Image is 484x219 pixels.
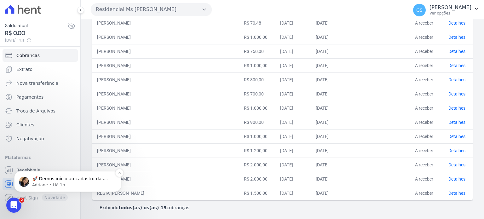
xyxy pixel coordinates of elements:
td: A receber [410,87,443,101]
td: [DATE] [275,172,311,186]
td: [DATE] [275,186,311,200]
td: [DATE] [311,72,351,87]
a: Detalhes [448,148,465,153]
td: [DATE] [275,115,311,129]
td: REGIA [PERSON_NAME] [92,186,239,200]
iframe: Intercom notifications mensagem [5,131,131,202]
a: Cobranças [3,49,78,62]
td: R$ 2.000,00 [239,172,275,186]
a: Detalhes [448,63,465,68]
td: [PERSON_NAME] [92,16,239,30]
iframe: Intercom live chat [6,198,21,213]
span: Clientes [16,122,34,128]
td: A receber [410,30,443,44]
a: Detalhes [448,91,465,96]
span: R$ 0,00 [5,29,68,37]
td: A receber [410,58,443,72]
td: [DATE] [275,58,311,72]
a: Detalhes [448,35,465,40]
a: Clientes [3,118,78,131]
span: 2 [19,198,24,203]
td: A receber [410,16,443,30]
a: Detalhes [448,49,465,54]
td: [DATE] [275,129,311,143]
img: Profile image for Adriane [14,45,24,55]
td: [DATE] [311,87,351,101]
a: Recebíveis [3,164,78,176]
a: Troca de Arquivos [3,105,78,117]
a: Detalhes [448,77,465,82]
td: [DATE] [275,44,311,58]
a: Detalhes [448,106,465,111]
button: Dismiss notification [111,37,119,46]
a: Pagamentos [3,91,78,103]
td: R$ 70,48 [239,16,275,30]
td: [PERSON_NAME] [92,129,239,143]
p: Ver opções [429,11,471,16]
td: R$ 750,00 [239,44,275,58]
span: Cobranças [16,52,40,59]
td: [PERSON_NAME] [92,143,239,158]
td: [DATE] [311,158,351,172]
a: Nova transferência [3,77,78,89]
td: R$ 1.200,00 [239,143,275,158]
td: A receber [410,129,443,143]
td: [DATE] [275,16,311,30]
td: [PERSON_NAME] [92,58,239,72]
nav: Sidebar [5,49,75,204]
td: R$ 900,00 [239,115,275,129]
td: [DATE] [311,16,351,30]
td: [DATE] [311,101,351,115]
span: Extrato [16,66,32,72]
a: Detalhes [448,120,465,125]
td: A receber [410,143,443,158]
td: [DATE] [311,143,351,158]
a: Detalhes [448,176,465,182]
p: Exibindo cobranças [100,205,189,211]
td: [PERSON_NAME] [92,172,239,186]
a: Detalhes [448,20,465,26]
td: [DATE] [311,44,351,58]
p: [PERSON_NAME] [429,4,471,11]
td: [DATE] [311,172,351,186]
td: A receber [410,186,443,200]
a: Extrato [3,63,78,76]
span: GS [416,8,423,12]
td: [DATE] [275,72,311,87]
td: [PERSON_NAME] [92,158,239,172]
a: Detalhes [448,134,465,139]
td: [PERSON_NAME] [92,101,239,115]
td: [PERSON_NAME] [92,87,239,101]
td: [DATE] [311,129,351,143]
td: R$ 1.000,00 [239,101,275,115]
span: Nova transferência [16,80,58,86]
span: [DATE] 14:11 [5,37,68,43]
td: R$ 1.000,00 [239,58,275,72]
td: [DATE] [275,101,311,115]
td: A receber [410,115,443,129]
td: R$ 1.000,00 [239,30,275,44]
td: R$ 800,00 [239,72,275,87]
span: Saldo atual [5,22,68,29]
span: Troca de Arquivos [16,108,55,114]
b: todos(as) os(as) 15 [118,205,167,210]
td: A receber [410,101,443,115]
p: Message from Adriane, sent Há 1h [27,51,109,56]
td: A receber [410,72,443,87]
td: [DATE] [311,186,351,200]
td: R$ 1.000,00 [239,129,275,143]
a: Negativação [3,132,78,145]
td: [DATE] [311,58,351,72]
td: R$ 700,00 [239,87,275,101]
div: message notification from Adriane, Há 1h. 🚀 Demos início ao cadastro das Contas Digitais Arke! In... [9,40,117,61]
a: Detalhes [448,191,465,196]
td: [PERSON_NAME] [92,115,239,129]
td: [PERSON_NAME] [92,44,239,58]
a: Conta Hent Novidade [3,178,78,190]
button: GS [PERSON_NAME] Ver opções [408,1,484,19]
td: R$ 1.500,00 [239,186,275,200]
span: 🚀 Demos início ao cadastro das Contas Digitais Arke! Iniciamos a abertura para clientes do modelo... [27,45,107,175]
td: [PERSON_NAME] [92,30,239,44]
td: R$ 2.000,00 [239,158,275,172]
td: A receber [410,158,443,172]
